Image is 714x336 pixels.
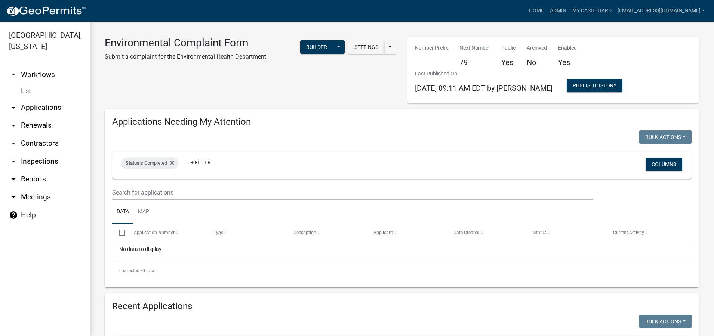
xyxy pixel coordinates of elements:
[105,37,266,49] h3: Environmental Complaint Form
[293,230,316,235] span: Description
[446,224,526,242] datatable-header-cell: Date Created
[112,242,692,261] div: No data to display
[526,4,547,18] a: Home
[569,4,615,18] a: My Dashboard
[9,211,18,220] i: help
[112,261,692,280] div: 0 total
[9,70,18,79] i: arrow_drop_up
[213,230,223,235] span: Type
[459,58,490,67] h5: 79
[112,185,593,200] input: Search for applications
[526,224,606,242] datatable-header-cell: Status
[606,224,686,242] datatable-header-cell: Current Activity
[533,230,547,235] span: Status
[615,4,708,18] a: [EMAIL_ADDRESS][DOMAIN_NAME]
[415,70,553,78] p: Last Published On
[126,224,206,242] datatable-header-cell: Application Number
[459,44,490,52] p: Next Number
[639,130,692,144] button: Bulk Actions
[501,58,516,67] h5: Yes
[112,116,692,127] h4: Applications Needing My Attention
[206,224,286,242] datatable-header-cell: Type
[501,44,516,52] p: Public
[366,224,446,242] datatable-header-cell: Applicant
[646,158,682,171] button: Columns
[112,224,126,242] datatable-header-cell: Select
[567,83,622,89] wm-modal-confirm: Workflow Publish History
[9,103,18,112] i: arrow_drop_down
[613,230,644,235] span: Current Activity
[547,4,569,18] a: Admin
[112,301,692,312] h4: Recent Applications
[639,315,692,328] button: Bulk Actions
[121,157,179,169] div: is Completed
[133,200,154,224] a: Map
[286,224,366,242] datatable-header-cell: Description
[112,200,133,224] a: Data
[185,156,217,169] a: + Filter
[9,193,18,202] i: arrow_drop_down
[126,160,139,166] span: Status
[134,230,175,235] span: Application Number
[567,79,622,92] button: Publish History
[9,121,18,130] i: arrow_drop_down
[527,44,547,52] p: Archived
[415,44,448,52] p: Number Prefix
[300,40,333,54] button: Builder
[373,230,393,235] span: Applicant
[415,84,553,93] span: [DATE] 09:11 AM EDT by [PERSON_NAME]
[527,58,547,67] h5: No
[558,58,577,67] h5: Yes
[558,44,577,52] p: Enabled
[105,52,266,61] p: Submit a complaint for the Environmental Health Department
[9,139,18,148] i: arrow_drop_down
[453,230,480,235] span: Date Created
[119,268,142,273] span: 0 selected /
[9,157,18,166] i: arrow_drop_down
[348,40,384,54] button: Settings
[9,175,18,184] i: arrow_drop_down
